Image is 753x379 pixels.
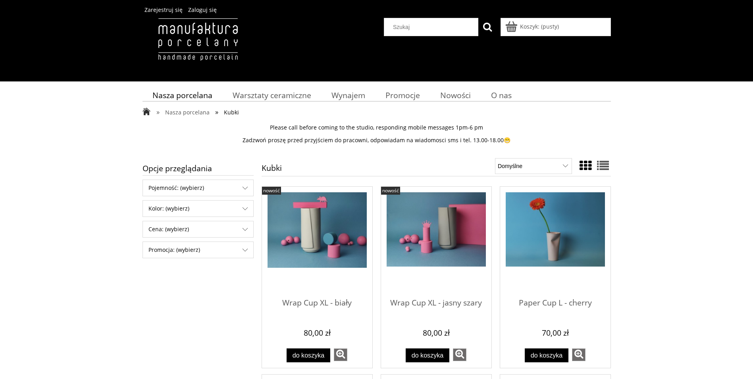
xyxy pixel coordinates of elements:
[262,164,282,176] h1: Kubki
[143,180,253,196] span: Pojemność: (wybierz)
[143,18,253,77] img: Manufaktura Porcelany
[143,221,254,238] div: Filtruj
[525,348,568,362] button: Do koszyka Paper Cup L - cherry
[580,157,591,174] a: Widok ze zdjęciem
[143,242,254,258] div: Filtruj
[387,192,486,267] img: Wrap Cup XL - jasny szary
[143,161,254,175] span: Opcje przeglądania
[406,348,449,362] button: Do koszyka Wrap Cup XL - jasny szary
[268,192,367,268] img: Wrap Cup XL - biały
[597,157,609,174] a: Widok pełny
[188,6,217,14] a: Zaloguj się
[143,87,223,103] a: Nasza porcelana
[268,292,367,315] span: Wrap Cup XL - biały
[506,292,605,315] span: Paper Cup L - cherry
[541,23,559,30] b: (pusty)
[453,348,466,361] a: zobacz więcej
[143,137,611,144] p: Zadzwoń proszę przed przyjściem do pracowni, odpowiadam na wiadomosci sms i tel. 13.00-18.00😁
[375,87,430,103] a: Promocje
[440,90,471,101] span: Nowości
[321,87,375,103] a: Wynajem
[334,348,347,361] a: zobacz więcej
[412,352,444,359] span: Do koszyka
[423,327,450,338] em: 80,00 zł
[215,107,218,116] span: »
[506,23,559,30] a: Produkty w koszyku 0. Przejdź do koszyka
[263,187,280,194] span: nowość
[385,90,420,101] span: Promocje
[382,187,399,194] span: nowość
[156,108,210,116] a: » Nasza porcelana
[506,192,605,292] a: Przejdź do produktu Paper Cup L - cherry
[143,180,254,196] div: Filtruj
[506,292,605,323] a: Paper Cup L - cherry
[387,192,486,292] a: Przejdź do produktu Wrap Cup XL - jasny szary
[268,192,367,292] a: Przejdź do produktu Wrap Cup XL - biały
[491,90,512,101] span: O nas
[506,192,605,267] img: Paper Cup L - cherry
[268,292,367,323] a: Wrap Cup XL - biały
[144,6,183,14] a: Zarejestruj się
[143,242,253,258] span: Promocja: (wybierz)
[387,18,478,36] input: Szukaj w sklepie
[520,23,539,30] span: Koszyk:
[478,18,497,36] button: Szukaj
[304,327,331,338] em: 80,00 zł
[481,87,522,103] a: O nas
[224,108,239,116] span: Kubki
[542,327,569,338] em: 70,00 zł
[222,87,321,103] a: Warsztaty ceramiczne
[156,107,160,116] span: »
[143,124,611,131] p: Please call before coming to the studio, responding mobile messages 1pm-6 pm
[152,90,212,101] span: Nasza porcelana
[387,292,486,315] span: Wrap Cup XL - jasny szary
[331,90,365,101] span: Wynajem
[287,348,330,362] button: Do koszyka Wrap Cup XL - biały
[387,292,486,323] a: Wrap Cup XL - jasny szary
[293,352,325,359] span: Do koszyka
[572,348,585,361] a: zobacz więcej
[495,158,572,174] select: Sortuj wg
[143,221,253,237] span: Cena: (wybierz)
[531,352,563,359] span: Do koszyka
[143,201,253,217] span: Kolor: (wybierz)
[430,87,481,103] a: Nowości
[165,108,210,116] span: Nasza porcelana
[233,90,311,101] span: Warsztaty ceramiczne
[143,200,254,217] div: Filtruj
